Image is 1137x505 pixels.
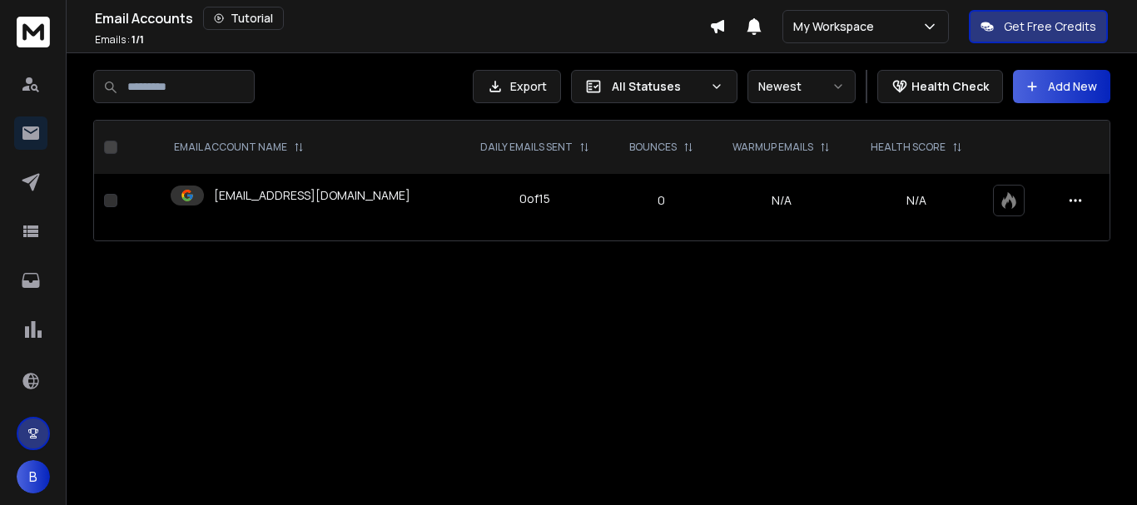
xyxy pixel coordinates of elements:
p: [EMAIL_ADDRESS][DOMAIN_NAME] [214,187,410,204]
span: 1 / 1 [132,32,144,47]
p: All Statuses [612,78,703,95]
p: 0 [620,192,702,209]
p: BOUNCES [629,141,677,154]
button: Export [473,70,561,103]
button: B [17,460,50,493]
div: 0 of 15 [519,191,550,207]
button: Health Check [877,70,1003,103]
p: Health Check [911,78,989,95]
p: HEALTH SCORE [871,141,946,154]
p: My Workspace [793,18,881,35]
button: Get Free Credits [969,10,1108,43]
td: N/A [712,174,851,227]
button: Add New [1013,70,1110,103]
p: Get Free Credits [1004,18,1096,35]
p: DAILY EMAILS SENT [480,141,573,154]
p: N/A [861,192,973,209]
div: Email Accounts [95,7,709,30]
p: WARMUP EMAILS [732,141,813,154]
button: Newest [747,70,856,103]
button: Tutorial [203,7,284,30]
div: EMAIL ACCOUNT NAME [174,141,304,154]
p: Emails : [95,33,144,47]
